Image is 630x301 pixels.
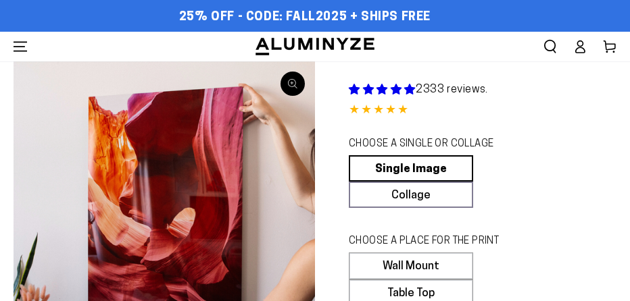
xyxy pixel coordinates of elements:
[535,32,565,61] summary: Search our site
[349,137,504,152] legend: CHOOSE A SINGLE OR COLLAGE
[179,10,431,25] span: 25% OFF - Code: FALL2025 + Ships Free
[349,155,473,182] a: Single Image
[349,182,473,208] a: Collage
[349,234,504,249] legend: CHOOSE A PLACE FOR THE PRINT
[254,36,376,57] img: Aluminyze
[5,32,35,61] summary: Menu
[349,252,473,279] label: Wall Mount
[349,101,616,121] div: 4.85 out of 5.0 stars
